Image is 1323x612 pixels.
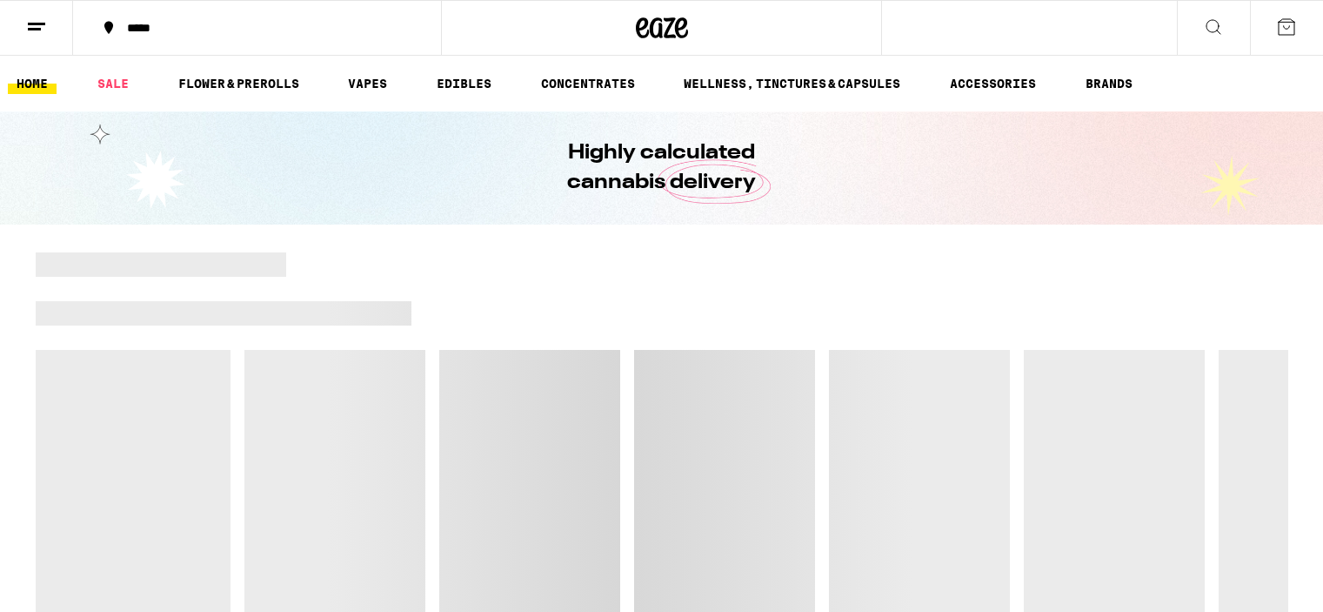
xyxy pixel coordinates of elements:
[8,73,57,94] a: HOME
[1077,73,1141,94] button: BRANDS
[339,73,396,94] a: VAPES
[941,73,1045,94] a: ACCESSORIES
[170,73,308,94] a: FLOWER & PREROLLS
[89,73,137,94] a: SALE
[532,73,644,94] a: CONCENTRATES
[428,73,500,94] a: EDIBLES
[518,138,805,198] h1: Highly calculated cannabis delivery
[675,73,909,94] a: WELLNESS, TINCTURES & CAPSULES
